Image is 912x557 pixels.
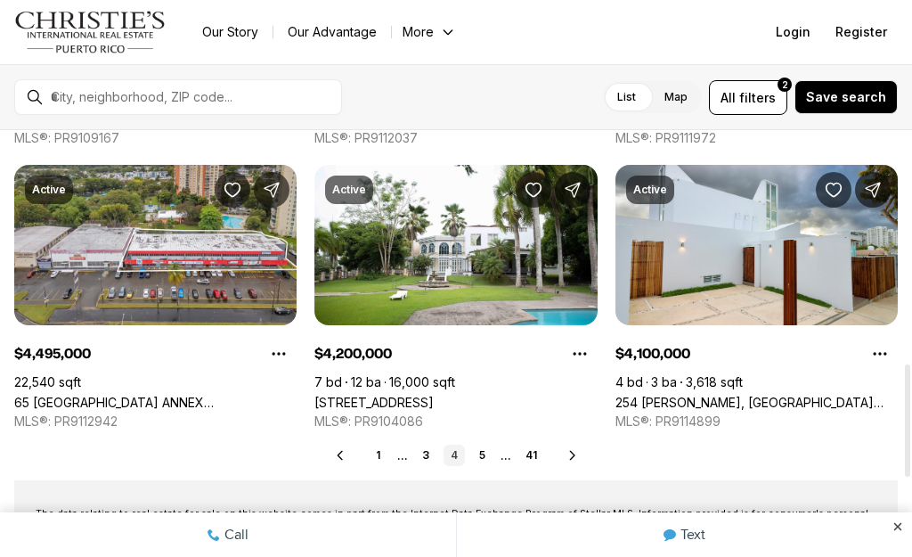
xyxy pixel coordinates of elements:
button: Save Property: 254 MANUEL F. ROSSY [816,172,851,208]
p: Active [633,183,667,197]
span: Register [835,25,887,39]
button: Share Property [254,172,289,208]
a: Our Advantage [273,20,391,45]
button: More [392,20,467,45]
li: ... [397,449,408,463]
img: logo [14,11,167,53]
button: Property options [862,336,898,372]
span: Login [776,25,810,39]
a: 65 Avenida de Infanteria CONCORDIA GARDENS SHOPPING CENTER ANNEX BULDING AVE, SAN JUAN PR, 00924 [14,395,297,410]
a: 4 [444,445,465,466]
span: 2 [782,78,788,92]
span: Save search [806,90,886,104]
span: All [721,88,736,107]
a: 41 [518,445,544,466]
label: Map [650,81,702,113]
button: Save Property: 5 CALLE CEREZO [516,172,551,208]
a: 5 CALLE CEREZO, GUAYNABO PR, 00968 [314,395,434,410]
button: Property options [261,336,297,372]
p: Active [32,183,66,197]
button: Share Property [855,172,891,208]
nav: Pagination [369,445,544,466]
button: Save Property: 65 Avenida de Infanteria CONCORDIA GARDENS SHOPPING CENTER ANNEX BULDING AVE [215,172,250,208]
button: Save search [794,80,898,114]
button: Property options [562,336,598,372]
button: Register [825,14,898,50]
button: Share Property [555,172,590,208]
button: Allfilters2 [709,80,787,115]
a: 3 [415,445,436,466]
a: 5 [472,445,493,466]
p: Active [332,183,366,197]
span: filters [739,88,776,107]
a: 1 [369,445,390,466]
label: List [603,81,650,113]
button: Login [765,14,821,50]
li: ... [501,449,511,463]
a: Our Story [188,20,273,45]
a: 254 MANUEL F. ROSSY, SAN JUAN PR, 00918 [615,395,898,410]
